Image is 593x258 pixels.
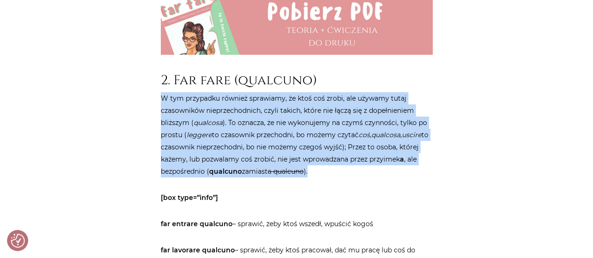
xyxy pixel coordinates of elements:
[187,131,212,139] em: leggere
[194,118,223,127] em: qualcosa
[161,246,235,254] strong: far lavorare qualcuno
[11,234,25,248] img: Revisit consent button
[268,167,304,176] del: a qualcuno
[400,155,404,163] strong: a
[371,131,400,139] em: qualcosa
[11,234,25,248] button: Preferencje co do zgód
[359,131,370,139] em: coś
[161,218,433,230] p: – sprawić, żeby ktoś wszedł, wpuścić kogoś
[402,131,421,139] em: uscire
[161,73,433,88] h2: 2. Far fare (qualcuno)
[161,220,233,228] strong: far entrare qualcuno
[209,167,242,176] strong: qualcuno
[161,193,218,202] strong: [box type=”info”]
[161,92,433,177] p: W tym przypadku również sprawiamy, że ktoś coś zrobi, ale używamy tutaj czasowników nieprzechodni...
